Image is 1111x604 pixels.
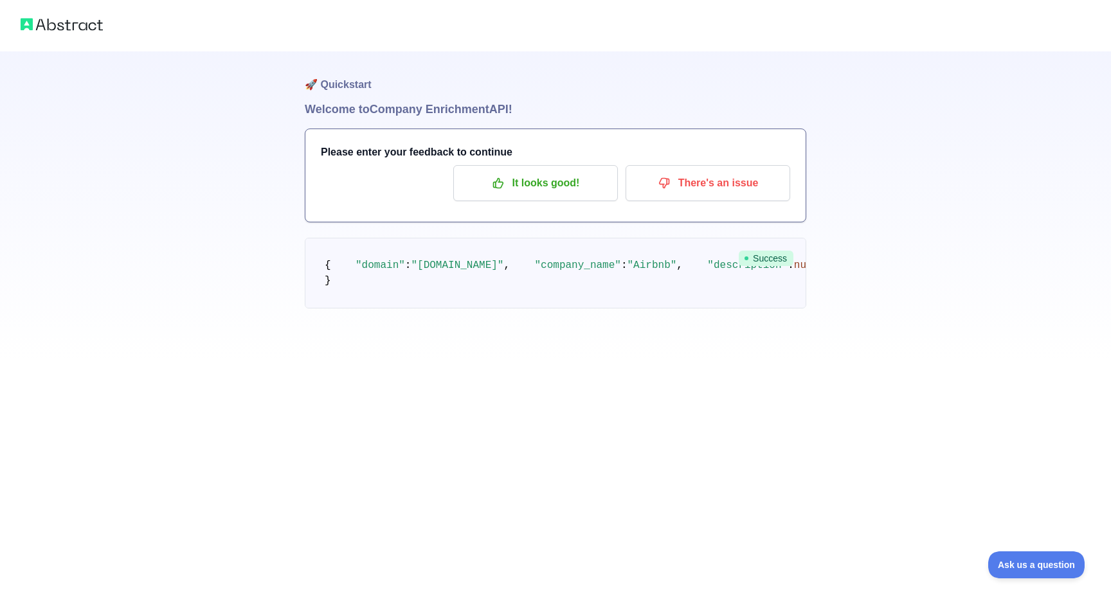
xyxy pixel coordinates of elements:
[453,165,618,201] button: It looks good!
[676,260,683,271] span: ,
[534,260,620,271] span: "company_name"
[635,172,781,194] p: There's an issue
[707,260,788,271] span: "description"
[356,260,405,271] span: "domain"
[463,172,608,194] p: It looks good!
[988,551,1085,578] iframe: Toggle Customer Support
[628,260,677,271] span: "Airbnb"
[621,260,628,271] span: :
[21,15,103,33] img: Abstract logo
[305,100,806,118] h1: Welcome to Company Enrichment API!
[739,251,793,266] span: Success
[626,165,790,201] button: There's an issue
[305,51,806,100] h1: 🚀 Quickstart
[794,260,818,271] span: null
[405,260,411,271] span: :
[503,260,510,271] span: ,
[321,145,790,160] h3: Please enter your feedback to continue
[411,260,503,271] span: "[DOMAIN_NAME]"
[325,260,331,271] span: {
